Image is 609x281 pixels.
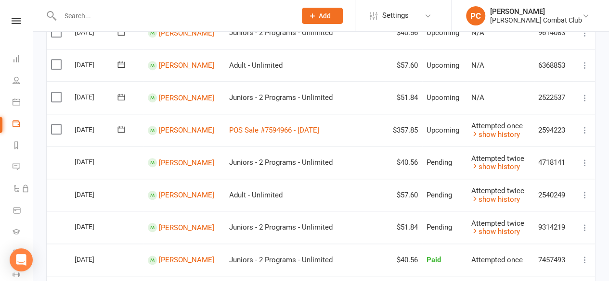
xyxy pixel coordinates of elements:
[534,114,573,147] td: 2594223
[534,16,573,49] td: 9614083
[471,93,484,102] span: N/A
[13,114,32,135] a: Payments
[159,61,214,70] a: [PERSON_NAME]
[471,122,523,130] span: Attempted once
[427,223,452,232] span: Pending
[229,223,333,232] span: Juniors - 2 Programs - Unlimited
[159,93,214,102] a: [PERSON_NAME]
[471,195,520,204] a: show history
[386,211,422,244] td: $51.84
[471,186,524,195] span: Attempted twice
[159,28,214,37] a: [PERSON_NAME]
[13,135,32,157] a: Reports
[427,93,459,102] span: Upcoming
[75,122,119,137] div: [DATE]
[471,162,520,171] a: show history
[471,61,484,70] span: N/A
[319,12,331,20] span: Add
[471,227,520,236] a: show history
[471,130,520,139] a: show history
[427,158,452,167] span: Pending
[427,191,452,199] span: Pending
[427,28,459,37] span: Upcoming
[386,244,422,276] td: $40.56
[534,146,573,179] td: 4718141
[159,191,214,199] a: [PERSON_NAME]
[490,7,582,16] div: [PERSON_NAME]
[75,57,119,72] div: [DATE]
[302,8,343,24] button: Add
[75,219,119,234] div: [DATE]
[466,6,485,25] div: PC
[490,16,582,24] div: [PERSON_NAME] Combat Club
[159,126,214,134] a: [PERSON_NAME]
[13,49,32,71] a: Dashboard
[386,146,422,179] td: $40.56
[229,61,283,70] span: Adult - Unlimited
[75,154,119,169] div: [DATE]
[386,179,422,211] td: $57.60
[75,24,119,39] div: [DATE]
[10,248,33,271] div: Open Intercom Messenger
[534,244,573,276] td: 7457493
[159,256,214,264] a: [PERSON_NAME]
[471,256,523,264] span: Attempted once
[386,49,422,82] td: $57.60
[229,191,283,199] span: Adult - Unlimited
[229,126,319,134] a: POS Sale #7594966 - [DATE]
[13,200,32,222] a: Product Sales
[75,252,119,267] div: [DATE]
[534,179,573,211] td: 2540249
[13,92,32,114] a: Calendar
[427,61,459,70] span: Upcoming
[13,71,32,92] a: People
[159,223,214,232] a: [PERSON_NAME]
[75,187,119,202] div: [DATE]
[386,81,422,114] td: $51.84
[386,16,422,49] td: $40.56
[229,28,333,37] span: Juniors - 2 Programs - Unlimited
[471,154,524,163] span: Attempted twice
[382,5,409,26] span: Settings
[386,114,422,147] td: $357.85
[534,81,573,114] td: 2522537
[57,9,289,23] input: Search...
[229,256,333,264] span: Juniors - 2 Programs - Unlimited
[75,89,119,104] div: [DATE]
[229,158,333,167] span: Juniors - 2 Programs - Unlimited
[534,49,573,82] td: 6368853
[229,93,333,102] span: Juniors - 2 Programs - Unlimited
[427,126,459,134] span: Upcoming
[534,211,573,244] td: 9314219
[159,158,214,167] a: [PERSON_NAME]
[471,219,524,228] span: Attempted twice
[471,28,484,37] span: N/A
[427,256,441,264] span: Paid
